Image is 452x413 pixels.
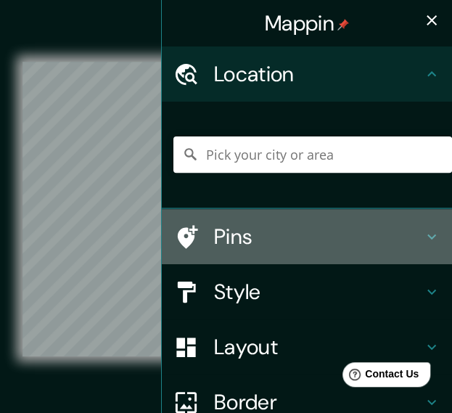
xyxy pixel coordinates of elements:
[323,356,436,397] iframe: Help widget launcher
[162,264,452,319] div: Style
[214,61,423,87] h4: Location
[173,136,452,173] input: Pick your city or area
[162,209,452,264] div: Pins
[214,279,423,305] h4: Style
[22,62,439,356] canvas: Map
[214,334,423,360] h4: Layout
[214,224,423,250] h4: Pins
[162,319,452,375] div: Layout
[265,10,349,36] h4: Mappin
[337,19,349,30] img: pin-icon.png
[162,46,452,102] div: Location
